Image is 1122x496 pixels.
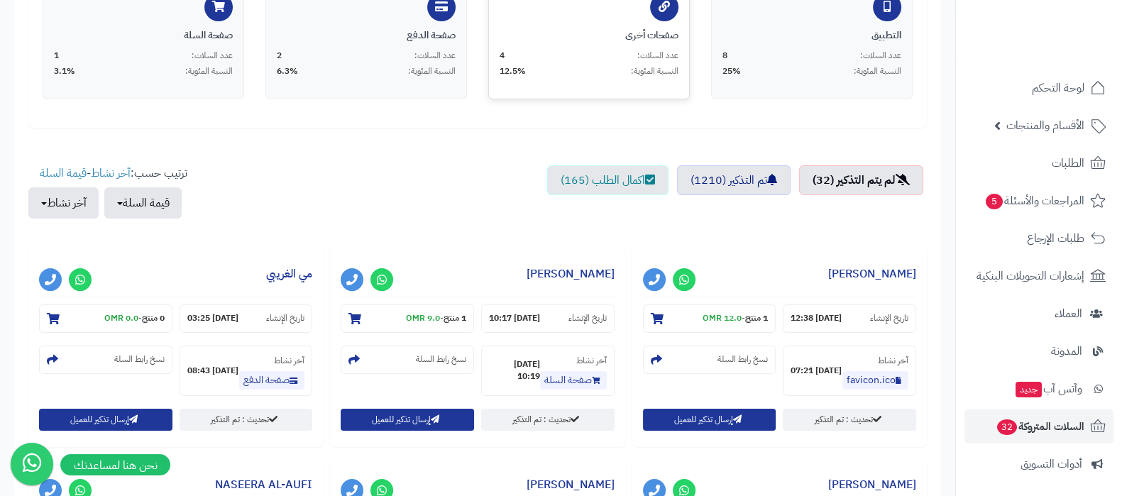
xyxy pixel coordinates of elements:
[964,259,1113,293] a: إشعارات التحويلات البنكية
[643,409,776,431] button: إرسال تذكير للعميل
[997,419,1017,435] span: 32
[277,65,298,77] span: 6.3%
[637,50,678,62] span: عدد السلات:
[717,353,768,365] small: نسخ رابط السلة
[1052,153,1084,173] span: الطلبات
[540,371,607,390] a: صفحة السلة
[39,409,172,431] button: إرسال تذكير للعميل
[39,346,172,374] section: نسخ رابط السلة
[91,165,131,182] a: آخر نشاط
[722,50,727,62] span: 8
[215,476,312,493] a: NASEERA AL-AUFI
[1016,382,1042,397] span: جديد
[568,312,607,324] small: تاريخ الإنشاء
[187,312,238,324] strong: [DATE] 03:25
[414,50,456,62] span: عدد السلات:
[1051,341,1082,361] span: المدونة
[842,371,908,390] a: favicon.ico
[1025,38,1109,68] img: logo-2.png
[1014,379,1082,399] span: وآتس آب
[185,65,233,77] span: النسبة المئوية:
[39,304,172,333] section: 0 منتج-0.0 OMR
[878,354,908,367] small: آخر نشاط
[104,312,165,324] small: -
[791,365,842,377] strong: [DATE] 07:21
[828,476,916,493] a: [PERSON_NAME]
[677,165,791,195] a: تم التذكير (1210)
[722,28,901,43] div: التطبيق
[408,65,456,77] span: النسبة المئوية:
[527,476,615,493] a: [PERSON_NAME]
[489,312,540,324] strong: [DATE] 10:17
[266,265,312,282] a: مي الغريبي
[104,187,182,219] button: قيمة السلة
[142,312,165,324] strong: 0 منتج
[703,312,768,324] small: -
[104,312,138,324] strong: 0.0 OMR
[481,409,615,431] a: تحديث : تم التذكير
[192,50,233,62] span: عدد السلات:
[54,28,233,43] div: صفحة السلة
[406,312,466,324] small: -
[860,50,901,62] span: عدد السلات:
[964,221,1113,255] a: طلبات الإرجاع
[547,165,669,195] a: اكمال الطلب (165)
[996,417,1084,436] span: السلات المتروكة
[745,312,768,324] strong: 1 منتج
[416,353,466,365] small: نسخ رابط السلة
[500,50,505,62] span: 4
[54,65,75,77] span: 3.1%
[964,372,1113,406] a: وآتس آبجديد
[40,165,87,182] a: قيمة السلة
[341,346,474,374] section: نسخ رابط السلة
[576,354,607,367] small: آخر نشاط
[277,28,456,43] div: صفحة الدفع
[489,358,540,382] strong: [DATE] 10:19
[500,28,678,43] div: صفحات أخرى
[341,304,474,333] section: 1 منتج-9.0 OMR
[631,65,678,77] span: النسبة المئوية:
[444,312,466,324] strong: 1 منتج
[783,409,916,431] a: تحديث : تم التذكير
[180,409,313,431] a: تحديث : تم التذكير
[870,312,908,324] small: تاريخ الإنشاء
[1006,116,1084,136] span: الأقسام والمنتجات
[341,409,474,431] button: إرسال تذكير للعميل
[1027,228,1084,248] span: طلبات الإرجاع
[854,65,901,77] span: النسبة المئوية:
[964,334,1113,368] a: المدونة
[1055,304,1082,324] span: العملاء
[791,312,842,324] strong: [DATE] 12:38
[277,50,282,62] span: 2
[28,187,99,219] button: آخر نشاط
[54,50,59,62] span: 1
[964,297,1113,331] a: العملاء
[527,265,615,282] a: [PERSON_NAME]
[964,71,1113,105] a: لوحة التحكم
[964,184,1113,218] a: المراجعات والأسئلة5
[828,265,916,282] a: [PERSON_NAME]
[500,65,526,77] span: 12.5%
[1021,454,1082,474] span: أدوات التسويق
[643,304,776,333] section: 1 منتج-12.0 OMR
[114,353,165,365] small: نسخ رابط السلة
[977,266,1084,286] span: إشعارات التحويلات البنكية
[799,165,923,195] a: لم يتم التذكير (32)
[964,409,1113,443] a: السلات المتروكة32
[1032,78,1084,98] span: لوحة التحكم
[28,165,187,219] ul: ترتيب حسب: -
[703,312,742,324] strong: 12.0 OMR
[984,191,1084,211] span: المراجعات والأسئلة
[643,346,776,374] section: نسخ رابط السلة
[406,312,440,324] strong: 9.0 OMR
[722,65,741,77] span: 25%
[187,365,238,377] strong: [DATE] 08:43
[964,447,1113,481] a: أدوات التسويق
[274,354,304,367] small: آخر نشاط
[239,371,304,390] a: صفحة الدفع
[266,312,304,324] small: تاريخ الإنشاء
[986,194,1003,209] span: 5
[964,146,1113,180] a: الطلبات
